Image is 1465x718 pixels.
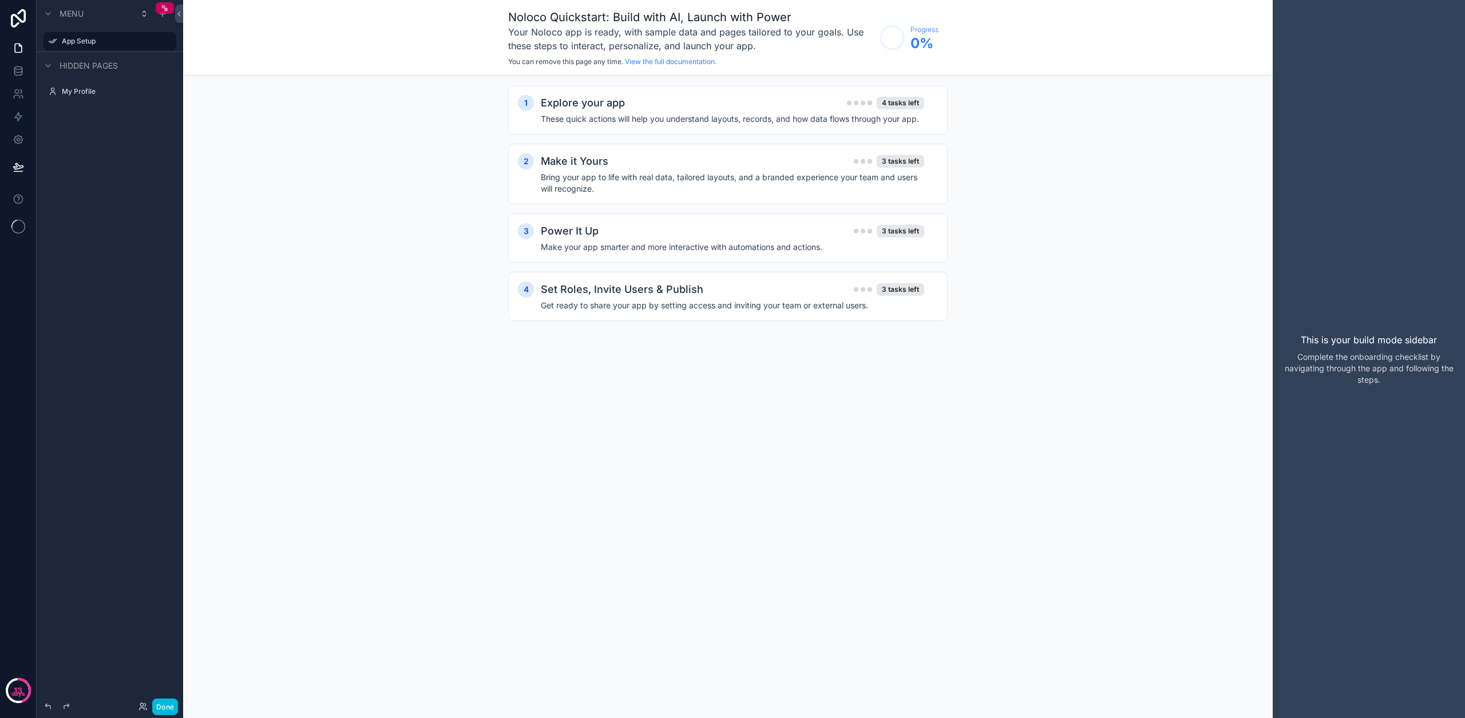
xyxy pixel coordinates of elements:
label: My Profile [62,87,169,96]
p: days [11,689,25,699]
span: 0 % [910,34,939,53]
h3: Your Noloco app is ready, with sample data and pages tailored to your goals. Use these steps to i... [508,25,874,53]
h2: Power It Up [541,223,599,239]
h4: These quick actions will help you understand layouts, records, and how data flows through your app. [541,113,924,125]
button: Done [152,699,178,715]
span: Hidden pages [60,60,118,72]
span: You can remove this page any time. [508,57,623,66]
div: 4 [518,281,534,297]
div: 3 tasks left [877,155,924,168]
div: scrollable content [183,76,1273,353]
div: 3 tasks left [877,225,924,237]
div: 3 [518,223,534,239]
div: 3 tasks left [877,283,924,296]
p: This is your build mode sidebar [1301,333,1437,347]
p: Complete the onboarding checklist by navigating through the app and following the steps. [1282,351,1456,386]
div: 2 [518,153,534,169]
h1: Noloco Quickstart: Build with AI, Launch with Power [508,9,874,25]
span: Menu [60,8,84,19]
h4: Get ready to share your app by setting access and inviting your team or external users. [541,300,924,311]
h2: Set Roles, Invite Users & Publish [541,281,703,297]
p: 13 [14,685,22,696]
div: 4 tasks left [877,97,924,109]
span: Progress [910,25,939,34]
label: App Setup [62,37,169,46]
h4: Make your app smarter and more interactive with automations and actions. [541,241,924,253]
h2: Make it Yours [541,153,608,169]
a: View the full documentation. [625,57,716,66]
div: 1 [518,95,534,111]
h2: Explore your app [541,95,625,111]
h4: Bring your app to life with real data, tailored layouts, and a branded experience your team and u... [541,172,924,195]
